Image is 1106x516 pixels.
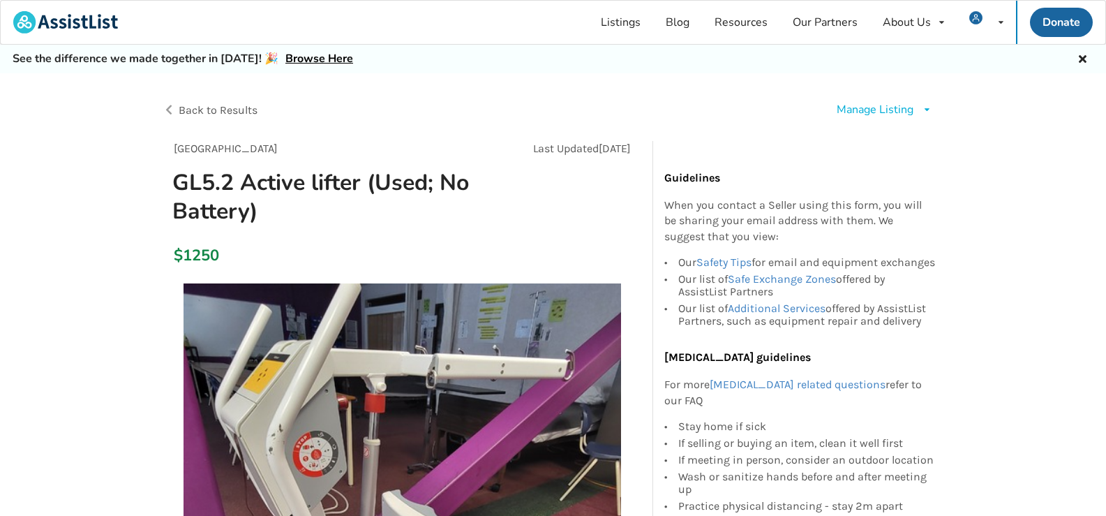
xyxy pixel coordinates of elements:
a: Blog [653,1,702,44]
a: Safe Exchange Zones [728,272,836,286]
b: Guidelines [664,171,720,184]
img: assistlist-logo [13,11,118,34]
a: Browse Here [285,51,353,66]
div: Wash or sanitize hands before and after meeting up [678,469,936,498]
div: If meeting in person, consider an outdoor location [678,452,936,469]
div: Manage Listing [837,102,913,118]
a: Additional Services [728,302,825,315]
div: Our list of offered by AssistList Partners, such as equipment repair and delivery [678,300,936,327]
div: Practice physical distancing - stay 2m apart [678,498,936,515]
p: For more refer to our FAQ [664,377,936,409]
span: [DATE] [599,142,631,155]
img: user icon [969,11,982,24]
span: Back to Results [179,103,257,117]
a: [MEDICAL_DATA] related questions [710,378,885,391]
div: Stay home if sick [678,420,936,435]
a: Safety Tips [696,256,752,269]
a: Resources [702,1,780,44]
h5: See the difference we made together in [DATE]! 🎉 [13,52,353,66]
span: [GEOGRAPHIC_DATA] [174,142,278,155]
div: If selling or buying an item, clean it well first [678,435,936,452]
div: Our list of offered by AssistList Partners [678,271,936,300]
div: About Us [883,17,931,28]
a: Listings [588,1,653,44]
a: Donate [1030,8,1093,37]
h1: GL5.2 Active lifter (Used; No Battery) [161,168,491,226]
div: $1250 [174,246,181,265]
p: When you contact a Seller using this form, you will be sharing your email address with them. We s... [664,198,936,246]
div: Our for email and equipment exchanges [678,256,936,271]
span: Last Updated [533,142,599,155]
a: Our Partners [780,1,870,44]
b: [MEDICAL_DATA] guidelines [664,351,811,364]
